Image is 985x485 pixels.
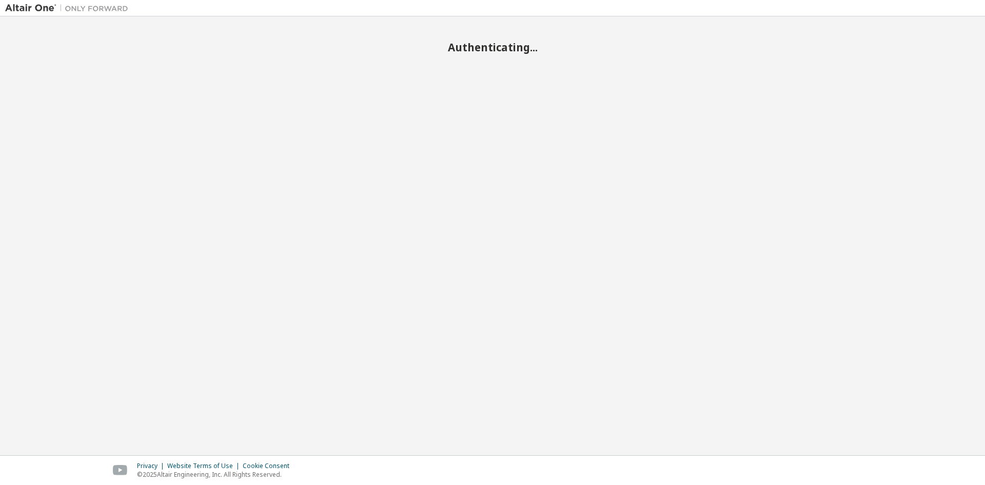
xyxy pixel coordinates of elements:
[5,41,980,54] h2: Authenticating...
[113,465,128,476] img: youtube.svg
[5,3,133,13] img: Altair One
[137,462,167,470] div: Privacy
[243,462,295,470] div: Cookie Consent
[137,470,295,479] p: © 2025 Altair Engineering, Inc. All Rights Reserved.
[167,462,243,470] div: Website Terms of Use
